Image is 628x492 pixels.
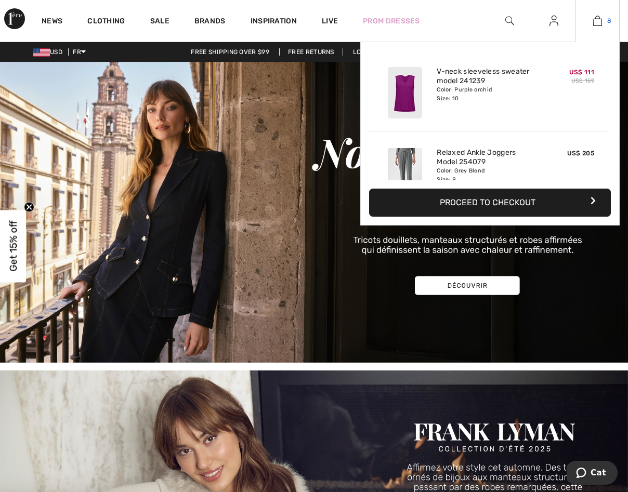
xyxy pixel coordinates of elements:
[440,197,535,207] font: Proceed to checkout
[576,15,619,27] a: 8
[345,48,446,56] a: Lowest Price Guarantee
[607,16,611,25] span: 8
[33,48,50,57] img: US Dollar
[87,17,125,28] a: Clothing
[437,67,539,86] a: V-neck sleeveless sweater model 241239
[279,48,343,56] a: Free Returns
[571,77,594,84] s: US$ 159
[437,167,539,183] div: Color: Grey Blend Size: 8
[33,48,67,56] span: USD
[4,8,25,29] img: 1st Avenue
[567,150,594,157] span: US$ 205
[567,461,618,487] iframe: Ouvre un widget dans lequel vous pouvez chatter avec l’un de nos agents
[42,17,62,28] a: News
[363,16,420,26] a: Prom Dresses
[388,148,422,200] img: Relaxed Ankle Joggers Model 254079
[549,15,558,27] img: My info
[73,48,81,56] font: FR
[182,48,278,56] a: Free Shipping Over $99
[437,148,539,167] a: Relaxed Ankle Joggers Model 254079
[593,15,602,27] img: My Cart
[24,202,34,212] button: Close teaser
[388,67,422,118] img: V-neck sleeveless sweater model 241239
[437,86,539,102] div: Color: Purple orchid Size: 10
[505,15,514,27] img: research
[150,17,169,28] a: Sale
[7,221,19,272] span: Get 15% off
[569,69,594,76] span: US$ 111
[322,16,338,26] a: Live
[194,17,226,28] a: Brands
[251,17,297,28] span: Inspiration
[369,189,611,217] button: Proceed to checkout
[541,15,567,28] a: Se connecter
